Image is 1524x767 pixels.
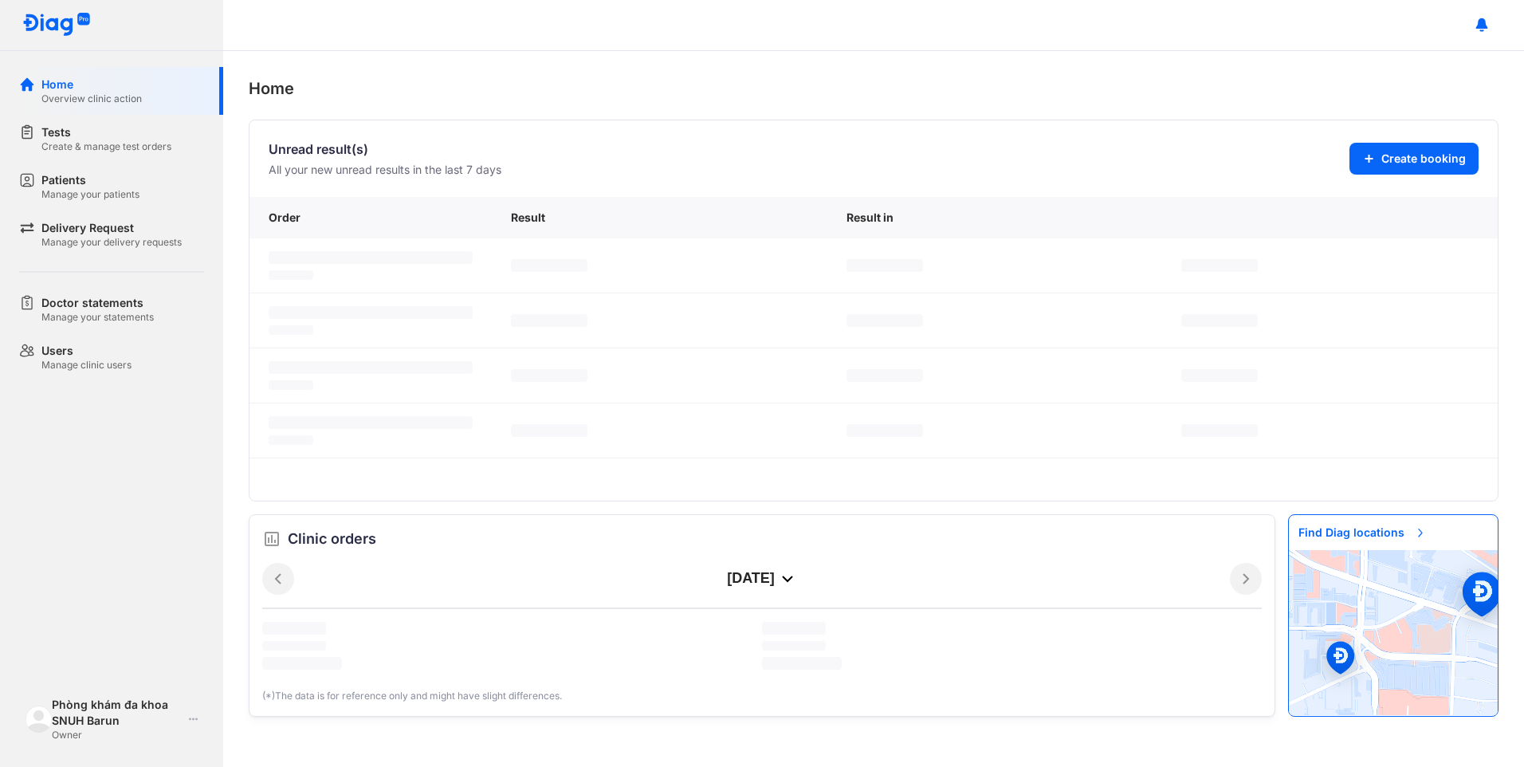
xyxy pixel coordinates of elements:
span: Clinic orders [288,528,376,550]
span: ‌ [262,641,326,651]
div: All your new unread results in the last 7 days [269,162,501,178]
span: ‌ [269,416,473,429]
div: Owner [52,729,182,741]
span: ‌ [269,361,473,374]
span: ‌ [269,380,313,390]
div: Home [41,77,142,92]
span: ‌ [846,369,923,382]
span: ‌ [846,314,923,327]
span: ‌ [269,306,473,319]
div: Delivery Request [41,220,182,236]
span: ‌ [1181,424,1258,437]
div: Patients [41,172,139,188]
div: Create & manage test orders [41,140,171,153]
span: ‌ [1181,369,1258,382]
div: Manage your statements [41,311,154,324]
div: (*)The data is for reference only and might have slight differences. [262,689,1262,703]
img: logo [22,13,91,37]
span: ‌ [846,424,923,437]
span: ‌ [511,259,587,272]
div: Doctor statements [41,295,154,311]
div: Order [249,197,492,238]
img: order.5a6da16c.svg [262,529,281,549]
span: ‌ [762,657,842,670]
span: Find Diag locations [1289,515,1436,550]
div: Home [249,77,1498,100]
span: ‌ [1181,314,1258,327]
span: Create booking [1381,151,1466,167]
div: Manage your delivery requests [41,236,182,249]
div: Overview clinic action [41,92,142,105]
div: Users [41,343,132,359]
div: Tests [41,124,171,140]
span: ‌ [762,622,826,635]
div: Phòng khám đa khoa SNUH Barun [52,697,182,729]
span: ‌ [511,369,587,382]
div: [DATE] [294,569,1230,588]
img: logo [26,706,52,732]
button: Create booking [1349,143,1479,175]
span: ‌ [269,325,313,335]
span: ‌ [269,251,473,264]
span: ‌ [511,424,587,437]
span: ‌ [269,270,313,280]
span: ‌ [1181,259,1258,272]
div: Result [492,197,827,238]
div: Manage your patients [41,188,139,201]
div: Manage clinic users [41,359,132,372]
div: Result in [827,197,1163,238]
span: ‌ [262,657,342,670]
span: ‌ [846,259,923,272]
span: ‌ [762,641,826,651]
span: ‌ [511,314,587,327]
span: ‌ [269,435,313,445]
div: Unread result(s) [269,140,501,159]
span: ‌ [262,622,326,635]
